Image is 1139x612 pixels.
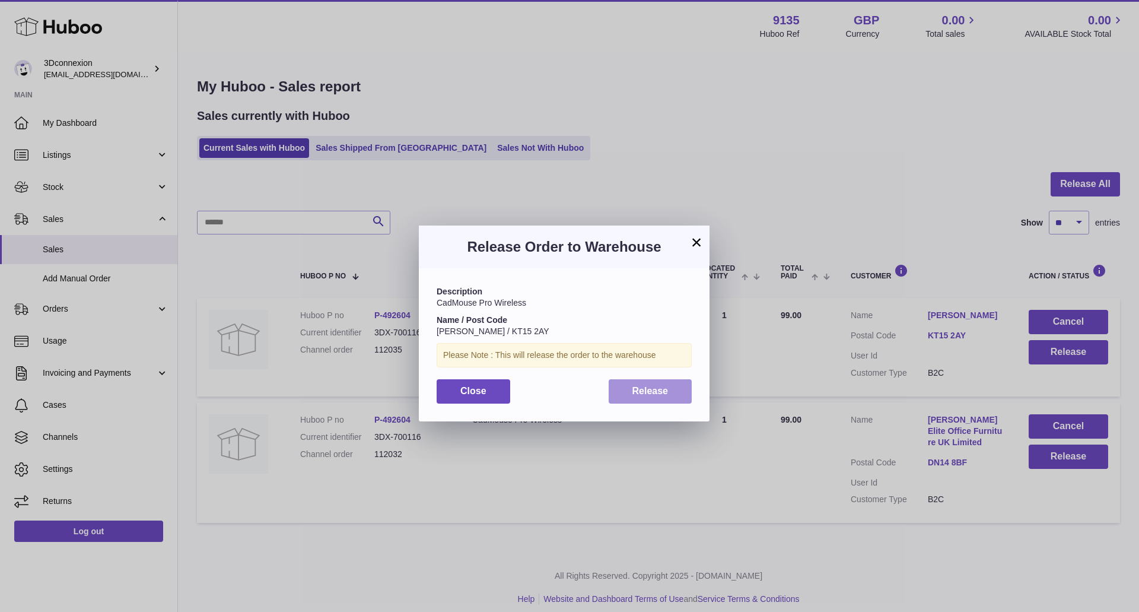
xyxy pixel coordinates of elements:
button: × [689,235,704,249]
h3: Release Order to Warehouse [437,237,692,256]
span: Close [460,386,486,396]
strong: Description [437,287,482,296]
span: [PERSON_NAME] / KT15 2AY [437,326,549,336]
span: CadMouse Pro Wireless [437,298,526,307]
button: Close [437,379,510,404]
button: Release [609,379,692,404]
div: Please Note : This will release the order to the warehouse [437,343,692,367]
strong: Name / Post Code [437,315,507,325]
span: Release [632,386,669,396]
